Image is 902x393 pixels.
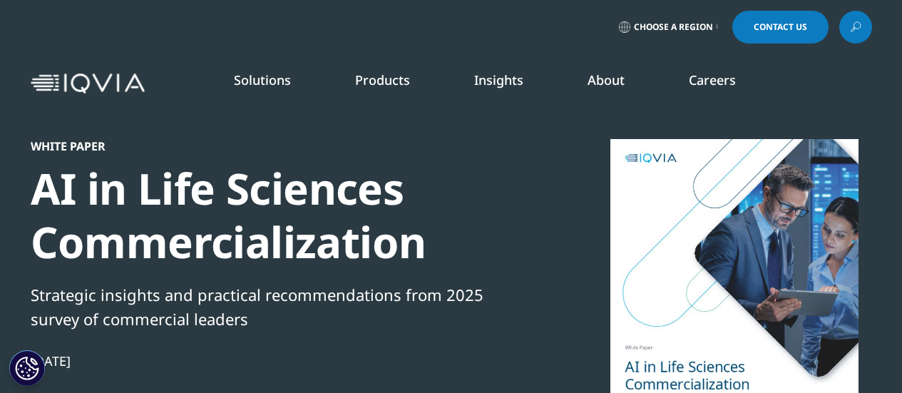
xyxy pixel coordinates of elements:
[150,50,872,117] nav: Primary
[9,350,45,386] button: Cookies Settings
[689,71,736,88] a: Careers
[355,71,410,88] a: Products
[588,71,625,88] a: About
[234,71,291,88] a: Solutions
[31,73,145,94] img: IQVIA Healthcare Information Technology and Pharma Clinical Research Company
[474,71,523,88] a: Insights
[31,162,520,269] div: AI in Life Sciences Commercialization
[732,11,829,44] a: Contact Us
[31,139,520,153] div: White Paper
[31,352,520,369] div: [DATE]
[31,282,520,331] div: Strategic insights and practical recommendations from 2025 survey of commercial leaders
[634,21,713,33] span: Choose a Region
[754,23,807,31] span: Contact Us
